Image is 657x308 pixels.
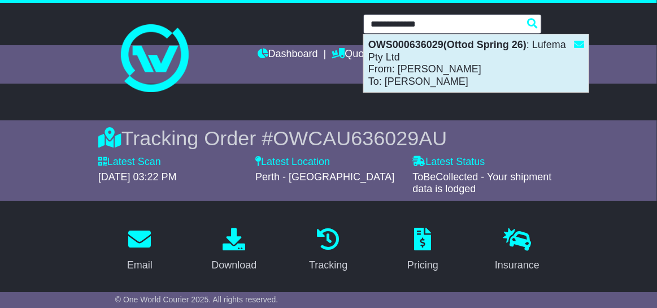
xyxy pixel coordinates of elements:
[413,156,485,168] label: Latest Status
[495,258,539,273] div: Insurance
[127,258,153,273] div: Email
[98,171,177,183] span: [DATE] 03:22 PM
[255,171,394,183] span: Perth - [GEOGRAPHIC_DATA]
[211,258,256,273] div: Download
[302,224,355,277] a: Tracking
[407,258,438,273] div: Pricing
[368,39,527,50] strong: OWS000636029(Ottod Spring 26)
[115,295,279,304] span: © One World Courier 2025. All rights reserved.
[309,258,347,273] div: Tracking
[255,156,330,168] label: Latest Location
[204,224,264,277] a: Download
[98,126,559,150] div: Tracking Order #
[258,45,318,64] a: Dashboard
[332,45,399,64] a: Quote/Book
[120,224,160,277] a: Email
[273,127,447,150] span: OWCAU636029AU
[364,34,589,92] div: : Lufema Pty Ltd From: [PERSON_NAME] To: [PERSON_NAME]
[488,224,547,277] a: Insurance
[413,171,552,195] span: ToBeCollected - Your shipment data is lodged
[98,156,161,168] label: Latest Scan
[400,224,446,277] a: Pricing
